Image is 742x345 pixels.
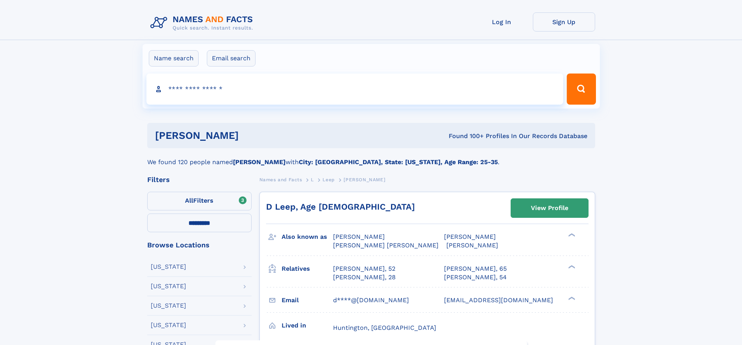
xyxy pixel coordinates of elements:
[323,177,335,182] span: Leep
[282,294,333,307] h3: Email
[533,12,595,32] a: Sign Up
[444,264,507,273] a: [PERSON_NAME], 65
[333,264,395,273] a: [PERSON_NAME], 52
[151,264,186,270] div: [US_STATE]
[333,242,439,249] span: [PERSON_NAME] [PERSON_NAME]
[282,230,333,243] h3: Also known as
[147,176,252,183] div: Filters
[333,324,436,331] span: Huntington, [GEOGRAPHIC_DATA]
[446,242,498,249] span: [PERSON_NAME]
[147,192,252,210] label: Filters
[333,233,385,240] span: [PERSON_NAME]
[471,12,533,32] a: Log In
[531,199,568,217] div: View Profile
[566,233,576,238] div: ❯
[333,273,396,282] a: [PERSON_NAME], 28
[146,74,564,105] input: search input
[151,322,186,328] div: [US_STATE]
[311,175,314,184] a: L
[233,158,286,166] b: [PERSON_NAME]
[444,233,496,240] span: [PERSON_NAME]
[567,74,596,105] button: Search Button
[323,175,335,184] a: Leep
[151,283,186,289] div: [US_STATE]
[299,158,498,166] b: City: [GEOGRAPHIC_DATA], State: [US_STATE], Age Range: 25-35
[207,50,256,67] label: Email search
[185,197,193,204] span: All
[149,50,199,67] label: Name search
[311,177,314,182] span: L
[147,12,259,33] img: Logo Names and Facts
[511,199,588,217] a: View Profile
[444,273,507,282] a: [PERSON_NAME], 54
[344,177,385,182] span: [PERSON_NAME]
[147,242,252,249] div: Browse Locations
[155,131,344,140] h1: [PERSON_NAME]
[566,296,576,301] div: ❯
[282,319,333,332] h3: Lived in
[344,132,587,140] div: Found 100+ Profiles In Our Records Database
[282,262,333,275] h3: Relatives
[147,148,595,167] div: We found 120 people named with .
[259,175,302,184] a: Names and Facts
[266,202,415,212] a: D Leep, Age [DEMOGRAPHIC_DATA]
[444,296,553,304] span: [EMAIL_ADDRESS][DOMAIN_NAME]
[566,264,576,269] div: ❯
[151,303,186,309] div: [US_STATE]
